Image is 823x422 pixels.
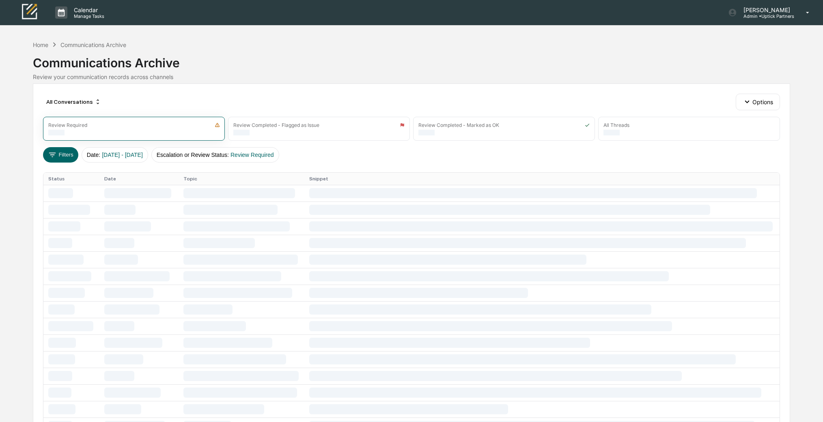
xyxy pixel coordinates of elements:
[67,13,108,19] p: Manage Tasks
[304,173,780,185] th: Snippet
[737,6,794,13] p: [PERSON_NAME]
[43,147,78,163] button: Filters
[151,147,279,163] button: Escalation or Review Status:Review Required
[33,73,790,80] div: Review your communication records across channels
[737,13,794,19] p: Admin • Uptick Partners
[33,49,790,70] div: Communications Archive
[43,173,99,185] th: Status
[43,95,104,108] div: All Conversations
[233,122,319,128] div: Review Completed - Flagged as Issue
[215,122,220,128] img: icon
[418,122,499,128] div: Review Completed - Marked as OK
[603,122,629,128] div: All Threads
[99,173,179,185] th: Date
[585,122,590,128] img: icon
[400,122,405,128] img: icon
[82,147,148,163] button: Date:[DATE] - [DATE]
[48,122,87,128] div: Review Required
[102,152,143,158] span: [DATE] - [DATE]
[19,3,39,22] img: logo
[33,41,48,48] div: Home
[736,94,780,110] button: Options
[67,6,108,13] p: Calendar
[179,173,304,185] th: Topic
[231,152,274,158] span: Review Required
[60,41,126,48] div: Communications Archive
